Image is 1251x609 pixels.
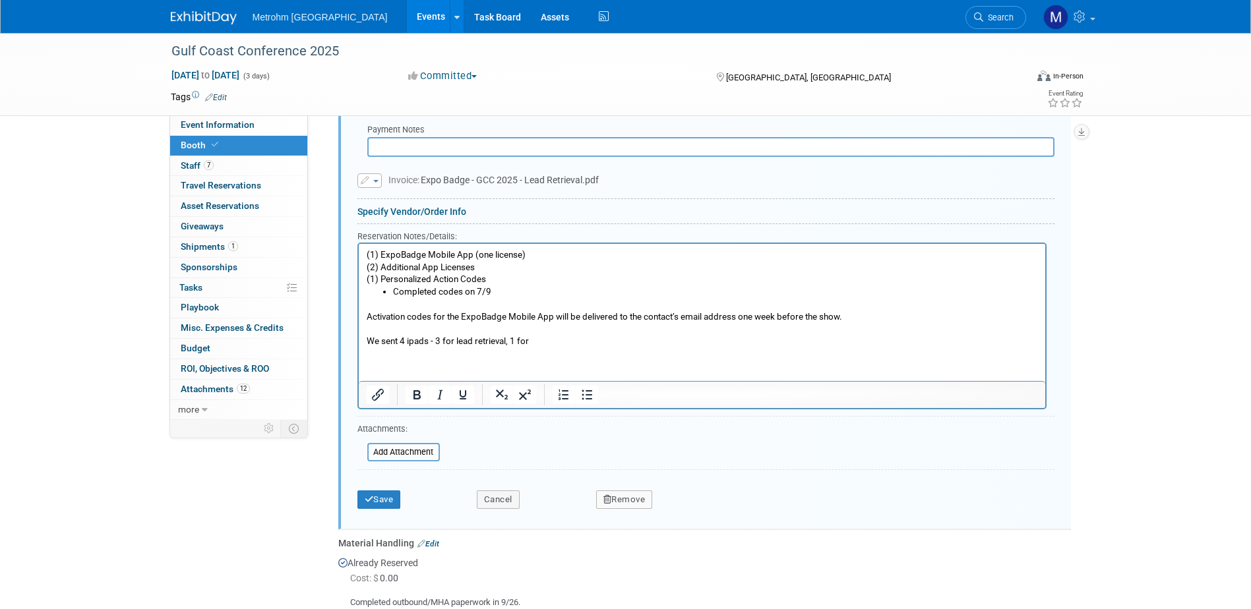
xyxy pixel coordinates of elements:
span: [DATE] [DATE] [171,69,240,81]
button: Committed [404,69,482,83]
span: Asset Reservations [181,200,259,211]
span: more [178,404,199,415]
a: Event Information [170,115,307,135]
span: Invoice: [388,175,421,185]
a: Booth [170,136,307,156]
span: Event Information [181,119,255,130]
button: Save [357,490,401,509]
span: Giveaways [181,221,224,231]
a: Specify Vendor/Order Info [357,206,466,217]
i: Booth reservation complete [212,141,218,148]
a: Giveaways [170,217,307,237]
span: [GEOGRAPHIC_DATA], [GEOGRAPHIC_DATA] [726,72,891,82]
a: Staff7 [170,156,307,176]
span: Misc. Expenses & Credits [181,322,284,333]
span: to [199,70,212,80]
a: Playbook [170,298,307,318]
div: Material Handling [338,536,1071,550]
button: Remove [596,490,653,509]
div: Event Rating [1047,90,1083,97]
button: Numbered list [553,386,575,404]
img: ExhibitDay [171,11,237,24]
a: Shipments1 [170,237,307,257]
a: Travel Reservations [170,176,307,196]
span: 12 [237,384,250,393]
span: Budget [181,343,210,353]
button: Insert/edit link [367,386,389,404]
a: Sponsorships [170,258,307,277]
td: Toggle Event Tabs [280,420,307,437]
span: ROI, Objectives & ROO [181,363,269,374]
span: Metrohm [GEOGRAPHIC_DATA] [253,12,388,22]
span: Sponsorships [181,262,237,272]
button: Subscript [491,386,513,404]
img: Michelle Simoes [1043,5,1068,30]
button: Italic [429,386,451,404]
div: Event Format [948,69,1084,88]
iframe: Rich Text Area [359,244,1045,381]
td: Personalize Event Tab Strip [258,420,281,437]
div: Completed outbound/MHA paperwork in 9/26. [338,586,1071,609]
a: ROI, Objectives & ROO [170,359,307,379]
div: Already Reserved [338,550,1071,609]
a: Budget [170,339,307,359]
button: Bullet list [576,386,598,404]
span: Travel Reservations [181,180,261,190]
span: Cost: $ [350,573,380,583]
img: Format-Inperson.png [1037,71,1051,81]
span: Booth [181,140,221,150]
a: more [170,400,307,420]
a: Misc. Expenses & Credits [170,318,307,338]
span: Playbook [181,302,219,312]
a: Edit [205,93,227,102]
span: 0.00 [350,573,404,583]
span: (3 days) [242,72,270,80]
span: Shipments [181,241,238,252]
span: Expo Badge - GCC 2025 - Lead Retrieval.pdf [388,175,599,185]
button: Superscript [514,386,536,404]
div: Attachments: [357,423,440,438]
span: Attachments [181,384,250,394]
span: Search [983,13,1014,22]
a: Tasks [170,278,307,298]
a: Attachments12 [170,380,307,399]
span: Staff [181,160,214,171]
div: In-Person [1053,71,1083,81]
a: Edit [417,539,439,548]
div: Gulf Coast Conference 2025 [167,40,1006,63]
button: Cancel [477,490,520,509]
div: Payment Notes [367,124,1054,137]
span: 1 [228,241,238,251]
div: Reservation Notes/Details: [357,229,1047,243]
a: Asset Reservations [170,196,307,216]
span: Tasks [179,282,202,293]
button: Bold [406,386,428,404]
span: 7 [204,160,214,170]
a: Search [965,6,1026,29]
td: Tags [171,90,227,103]
button: Underline [452,386,474,404]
